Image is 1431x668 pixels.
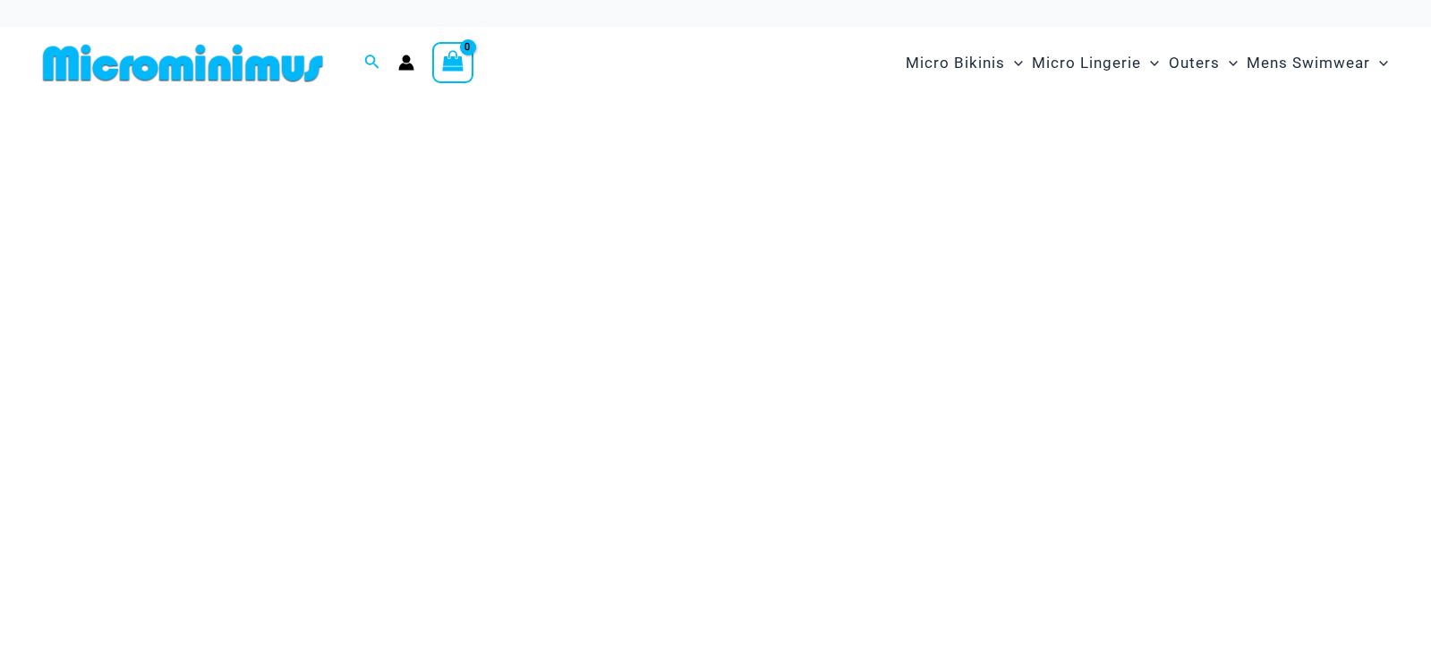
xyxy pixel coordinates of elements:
[1242,36,1393,90] a: Mens SwimwearMenu ToggleMenu Toggle
[906,40,1005,86] span: Micro Bikinis
[1370,40,1388,86] span: Menu Toggle
[364,52,380,74] a: Search icon link
[1220,40,1238,86] span: Menu Toggle
[899,33,1395,93] nav: Site Navigation
[1141,40,1159,86] span: Menu Toggle
[432,42,473,83] a: View Shopping Cart, empty
[1032,40,1141,86] span: Micro Lingerie
[1247,40,1370,86] span: Mens Swimwear
[901,36,1027,90] a: Micro BikinisMenu ToggleMenu Toggle
[1164,36,1242,90] a: OutersMenu ToggleMenu Toggle
[1169,40,1220,86] span: Outers
[10,118,1421,597] img: Waves Breaking Ocean Bikini Pack
[398,55,414,71] a: Account icon link
[1027,36,1163,90] a: Micro LingerieMenu ToggleMenu Toggle
[36,43,330,83] img: MM SHOP LOGO FLAT
[1005,40,1023,86] span: Menu Toggle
